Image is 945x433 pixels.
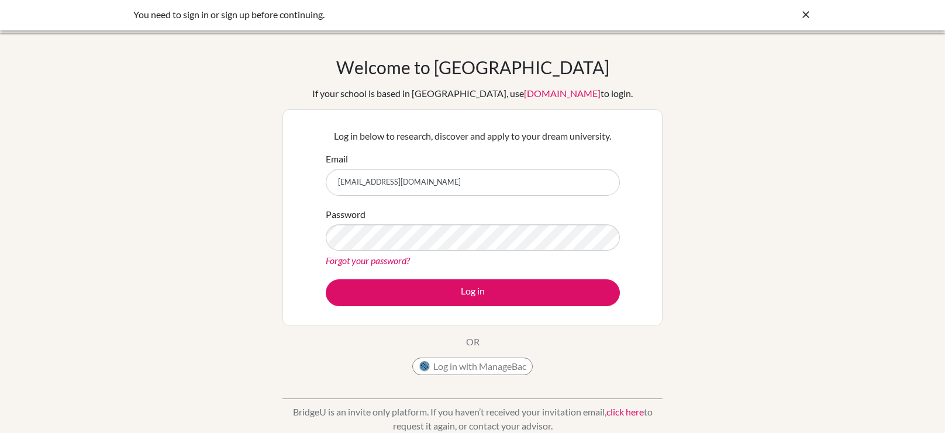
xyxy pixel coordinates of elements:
a: click here [606,406,644,417]
p: BridgeU is an invite only platform. If you haven’t received your invitation email, to request it ... [282,405,663,433]
p: OR [466,335,480,349]
label: Email [326,152,348,166]
button: Log in with ManageBac [412,358,533,375]
div: If your school is based in [GEOGRAPHIC_DATA], use to login. [312,86,633,101]
button: Log in [326,279,620,306]
div: You need to sign in or sign up before continuing. [133,8,636,22]
p: Log in below to research, discover and apply to your dream university. [326,129,620,143]
a: Forgot your password? [326,255,410,266]
h1: Welcome to [GEOGRAPHIC_DATA] [336,57,609,78]
a: [DOMAIN_NAME] [524,88,601,99]
label: Password [326,207,365,221]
